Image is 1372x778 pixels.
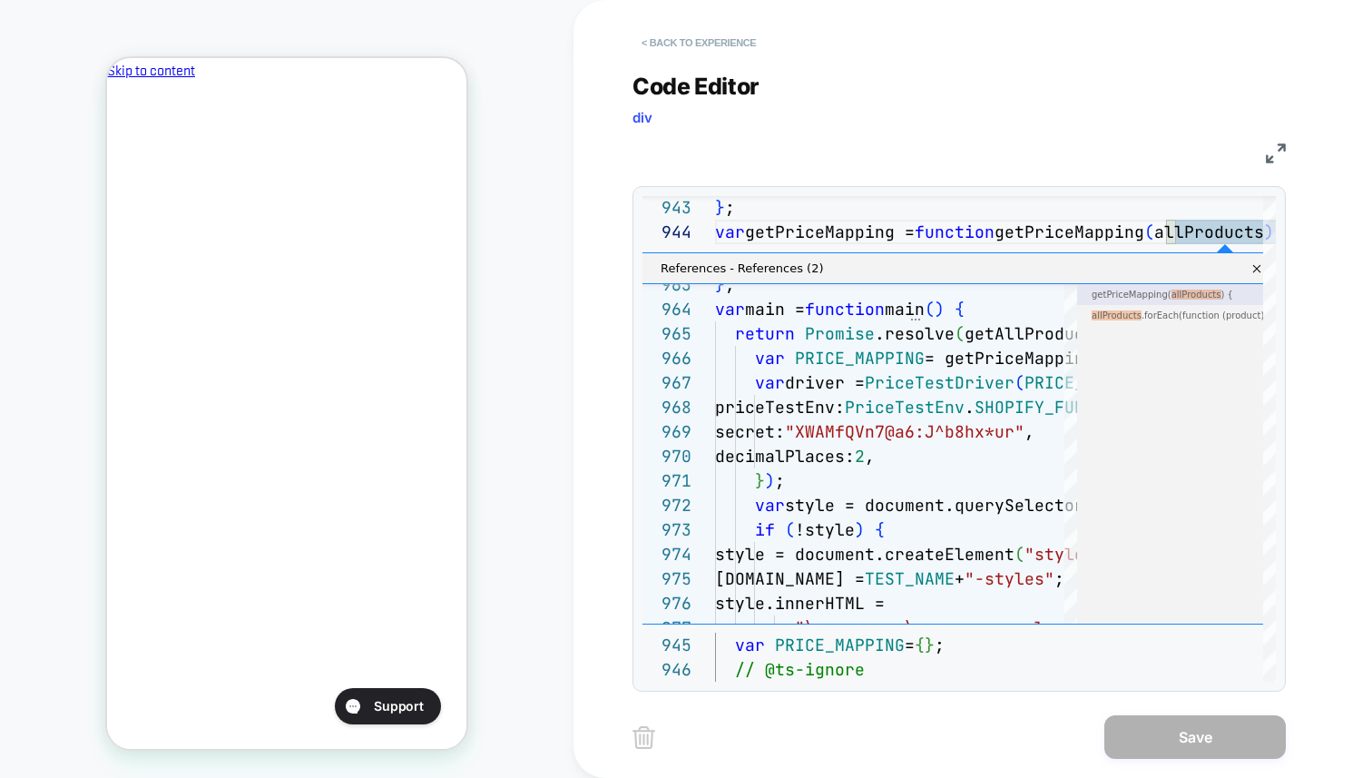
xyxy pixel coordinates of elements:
[865,372,1014,393] span: PriceTestDriver
[1014,372,1024,393] span: (
[745,222,915,242] span: getPriceMapping =
[925,635,935,655] span: }
[965,323,1104,344] span: getAllProducts
[775,470,785,491] span: ;
[1092,310,1142,320] span: allProducts
[975,397,1144,418] span: SHOPIFY_FUNCTIONS
[775,635,905,655] span: PRICE_MAPPING
[905,635,915,655] span: =
[865,446,875,467] span: ,
[885,299,925,320] span: main
[1171,290,1221,300] span: allProducts
[1104,715,1286,759] button: Save
[632,726,655,749] img: delete
[765,470,775,491] span: )
[642,370,691,395] div: 967
[785,495,1084,516] span: style = document.querySelector
[805,299,885,320] span: function
[925,299,935,320] span: (
[735,323,795,344] span: return
[1247,261,1261,276] a: Close
[725,197,735,218] span: ;
[1024,372,1154,393] span: PRICE_MAPPING
[715,421,785,442] span: secret:
[755,470,765,491] span: }
[755,372,785,393] span: var
[715,568,865,589] span: [DOMAIN_NAME] =
[726,253,823,283] span: References (2)
[632,73,759,100] span: Code Editor
[1024,421,1034,442] span: ,
[1266,143,1286,163] img: fullscreen
[642,195,691,220] div: 943
[785,372,865,393] span: driver =
[642,395,691,419] div: 968
[875,323,955,344] span: .resolve
[1077,284,1263,625] div: References
[715,299,745,320] span: var
[715,397,845,418] span: priceTestEnv:
[642,444,691,468] div: 970
[715,222,745,242] span: var
[925,348,1094,369] span: = getPriceMapping
[755,495,785,516] span: var
[1092,310,1273,320] span: .forEach(function (product) {
[715,544,1014,565] span: style = document.createElement
[935,299,945,320] span: )
[642,591,691,616] div: 976
[642,657,691,682] div: 946
[785,421,1024,442] span: "XWAMfQVn7@a6:J^b8hx*ur"
[642,633,691,657] div: 945
[1154,222,1264,242] span: allProducts
[875,519,885,540] span: {
[805,323,875,344] span: Promise
[935,635,945,655] span: ;
[642,566,691,591] div: 975
[642,346,691,370] div: 966
[642,297,691,321] div: 964
[642,542,691,566] div: 974
[642,468,691,493] div: 971
[965,397,975,418] span: .
[755,519,775,540] span: if
[955,568,965,589] span: +
[955,299,965,320] span: {
[965,568,1054,589] span: "-styles"
[855,519,865,540] span: )
[865,568,955,589] span: TEST_NAME
[785,519,795,540] span: (
[632,109,652,126] span: div
[715,593,885,614] span: style.innerHTML =
[855,446,865,467] span: 2
[735,635,765,655] span: var
[1144,222,1154,242] span: (
[642,616,691,640] div: 977
[1014,544,1024,565] span: (
[661,253,726,283] span: References
[915,222,995,242] span: function
[795,348,925,369] span: PRICE_MAPPING
[1054,568,1064,589] span: ;
[795,519,855,540] span: !style
[715,446,855,467] span: decimalPlaces:
[845,397,965,418] span: PriceTestEnv
[642,220,691,244] div: 944
[915,635,925,655] span: {
[795,617,1294,638] span: "\n \n .vsly-product-page-price-el {
[735,659,865,680] span: // @ts-ignore
[955,323,965,344] span: (
[755,348,785,369] span: var
[642,321,691,346] div: 965
[715,197,725,218] span: }
[642,493,691,517] div: 972
[1092,290,1233,300] span: getPriceMapping( ) {
[642,419,691,444] div: 969
[632,28,765,57] button: < Back to experience
[995,222,1144,242] span: getPriceMapping
[219,624,341,673] iframe: Gorgias live chat messenger
[1077,305,1263,326] div: allProducts.forEach(function (product) { in 1 on line 947 at column 3
[642,517,691,542] div: 973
